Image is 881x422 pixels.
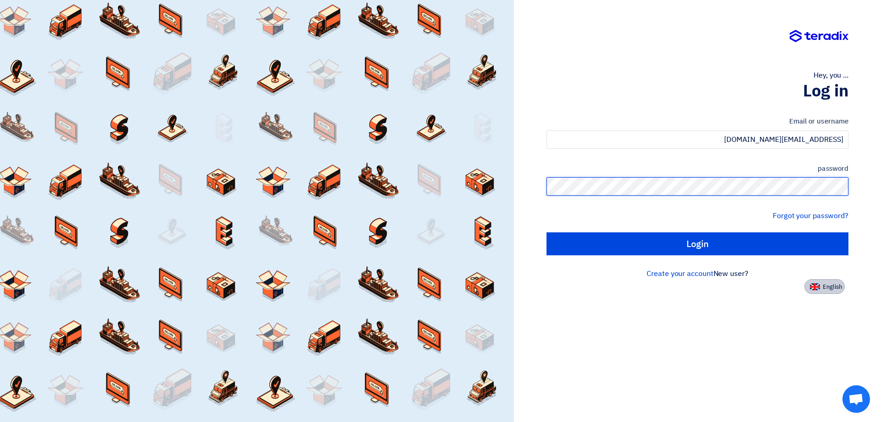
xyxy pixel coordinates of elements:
[842,385,870,413] div: Open chat
[814,70,848,81] font: Hey, you ...
[773,210,848,221] a: Forgot your password?
[818,163,848,174] font: password
[546,232,848,255] input: Login
[790,30,848,43] img: Teradix logo
[546,130,848,149] input: Enter your work email or username...
[714,268,748,279] font: New user?
[789,116,848,126] font: Email or username
[647,268,713,279] a: Create your account
[810,283,820,290] img: en-US.png
[803,79,848,103] font: Log in
[823,282,842,291] font: English
[804,279,845,294] button: English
